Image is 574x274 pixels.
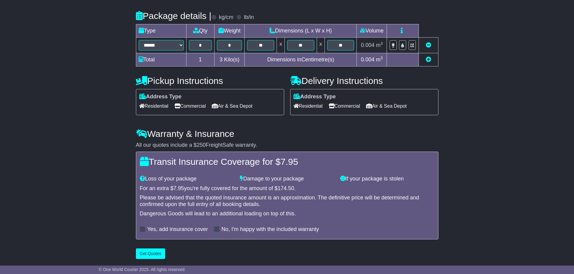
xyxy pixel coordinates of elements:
[361,42,375,48] span: 0.004
[136,76,284,86] h4: Pickup Instructions
[140,157,434,167] h4: Transit Insurance Coverage for $
[139,94,182,100] label: Address Type
[293,101,323,111] span: Residential
[212,101,252,111] span: Air & Sea Depot
[140,211,434,217] div: Dangerous Goods will lead to an additional loading on top of this.
[290,76,438,86] h4: Delivery Instructions
[361,57,375,63] span: 0.004
[186,24,214,37] td: Qty
[214,24,245,37] td: Weight
[381,56,383,60] sup: 3
[139,101,168,111] span: Residential
[137,176,237,182] div: Loss of your package
[366,101,407,111] span: Air & Sea Depot
[277,37,285,53] td: x
[140,195,434,208] div: Please be advised that the quoted insurance amount is an approximation. The definitive price will...
[244,14,254,21] label: lb/in
[376,57,383,63] span: m
[136,248,165,259] button: Get Quotes
[99,267,186,272] span: © One World Courier 2025. All rights reserved.
[140,185,434,192] div: For an extra $ you're fully covered for the amount of $ .
[381,41,383,46] sup: 3
[219,57,222,63] span: 3
[147,226,208,233] label: Yes, add insurance cover
[219,14,233,21] label: kg/cm
[245,24,357,37] td: Dimensions (L x W x H)
[136,129,438,139] h4: Warranty & Insurance
[329,101,360,111] span: Commercial
[317,37,325,53] td: x
[136,11,212,21] h4: Package details |
[136,142,438,149] div: All our quotes include a $ FreightSafe warranty.
[197,142,206,148] span: 250
[214,53,245,66] td: Kilo(s)
[174,101,206,111] span: Commercial
[174,185,184,191] span: 7.95
[293,94,336,100] label: Address Type
[357,24,387,37] td: Volume
[136,53,186,66] td: Total
[281,157,298,167] span: 7.95
[245,53,357,66] td: Dimensions in Centimetre(s)
[337,176,438,182] div: If your package is stolen
[136,24,186,37] td: Type
[426,57,431,63] a: Add new item
[376,42,383,48] span: m
[221,226,319,233] label: No, I'm happy with the included warranty
[278,185,294,191] span: 174.50
[426,42,431,48] a: Remove this item
[237,176,337,182] div: Damage to your package
[186,53,214,66] td: 1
